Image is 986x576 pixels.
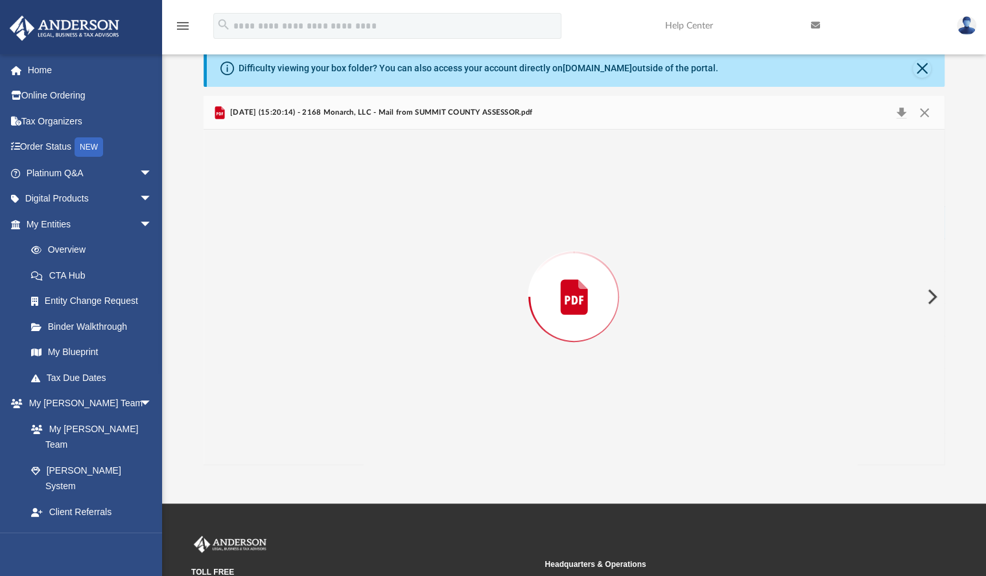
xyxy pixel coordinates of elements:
a: Tax Organizers [9,108,172,134]
a: My [PERSON_NAME] Team [18,416,159,457]
span: arrow_drop_down [139,525,165,551]
div: Difficulty viewing your box folder? You can also access your account directly on outside of the p... [239,62,718,75]
small: Headquarters & Operations [545,559,889,570]
img: User Pic [957,16,976,35]
span: arrow_drop_down [139,211,165,238]
a: menu [175,25,191,34]
a: My Blueprint [18,340,165,365]
i: search [217,17,231,32]
span: arrow_drop_down [139,391,165,417]
a: My [PERSON_NAME] Teamarrow_drop_down [9,391,165,417]
img: Anderson Advisors Platinum Portal [191,536,269,553]
button: Next File [917,279,945,315]
a: Order StatusNEW [9,134,172,161]
div: Preview [204,96,945,465]
i: menu [175,18,191,34]
a: My Entitiesarrow_drop_down [9,211,172,237]
div: NEW [75,137,103,157]
a: Tax Due Dates [18,365,172,391]
span: [DATE] (15:20:14) - 2168 Monarch, LLC - Mail from SUMMIT COUNTY ASSESSOR.pdf [228,107,532,119]
button: Close [913,104,936,122]
a: Overview [18,237,172,263]
a: [PERSON_NAME] System [18,457,165,499]
a: CTA Hub [18,262,172,288]
img: Anderson Advisors Platinum Portal [6,16,123,41]
a: Home [9,57,172,83]
a: My Documentsarrow_drop_down [9,525,165,551]
a: Binder Walkthrough [18,314,172,340]
a: Entity Change Request [18,288,172,314]
button: Close [913,60,931,78]
a: Digital Productsarrow_drop_down [9,186,172,212]
button: Download [890,104,913,122]
span: arrow_drop_down [139,160,165,187]
span: arrow_drop_down [139,186,165,213]
a: Online Ordering [9,83,172,109]
a: [DOMAIN_NAME] [563,63,632,73]
a: Client Referrals [18,499,165,525]
a: Platinum Q&Aarrow_drop_down [9,160,172,186]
